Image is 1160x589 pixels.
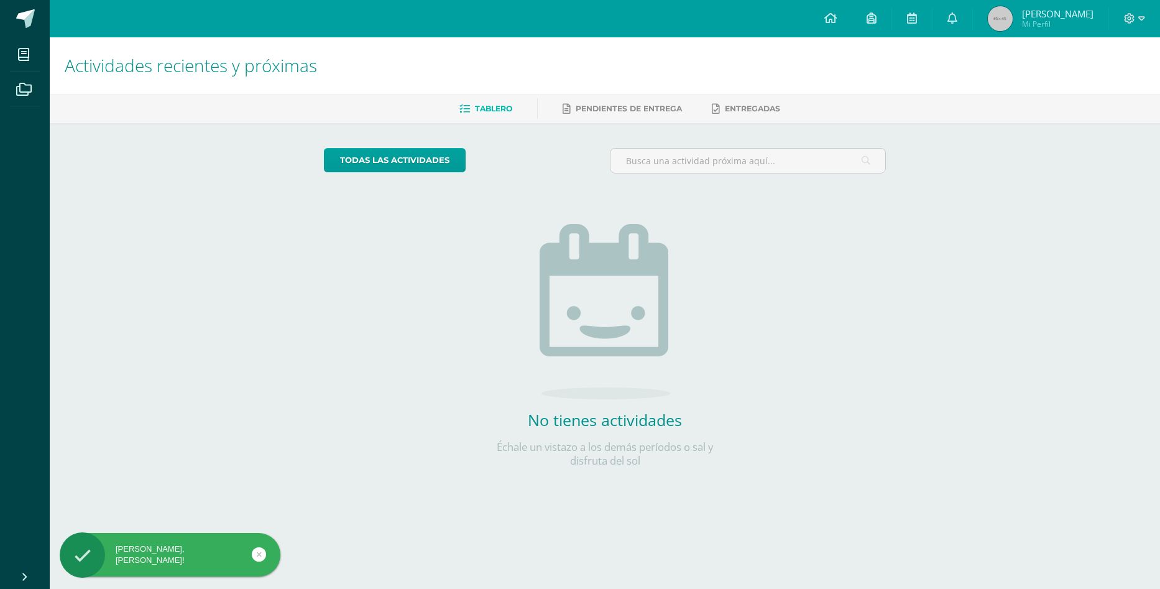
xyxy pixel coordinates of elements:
div: [PERSON_NAME], [PERSON_NAME]! [60,544,280,566]
h2: No tienes actividades [481,409,729,430]
span: [PERSON_NAME] [1022,7,1093,20]
a: Pendientes de entrega [563,99,682,119]
a: todas las Actividades [324,148,466,172]
img: 45x45 [988,6,1013,31]
input: Busca una actividad próxima aquí... [610,149,886,173]
span: Actividades recientes y próximas [65,53,317,77]
a: Entregadas [712,99,780,119]
a: Tablero [459,99,512,119]
p: Échale un vistazo a los demás períodos o sal y disfruta del sol [481,440,729,468]
img: no_activities.png [540,224,670,399]
span: Pendientes de entrega [576,104,682,113]
span: Tablero [475,104,512,113]
span: Mi Perfil [1022,19,1093,29]
span: Entregadas [725,104,780,113]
